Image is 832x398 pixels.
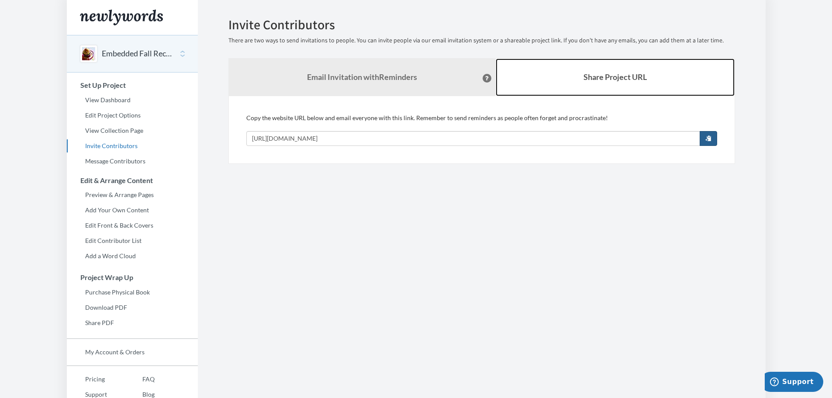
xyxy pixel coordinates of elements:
[67,346,198,359] a: My Account & Orders
[67,234,198,247] a: Edit Contributor List
[102,48,173,59] button: Embedded Fall Recipe
[67,373,124,386] a: Pricing
[67,155,198,168] a: Message Contributors
[67,109,198,122] a: Edit Project Options
[124,373,155,386] a: FAQ
[67,93,198,107] a: View Dashboard
[228,36,735,45] p: There are two ways to send invitations to people. You can invite people via our email invitation ...
[583,72,647,82] b: Share Project URL
[67,139,198,152] a: Invite Contributors
[80,10,163,25] img: Newlywords logo
[67,188,198,201] a: Preview & Arrange Pages
[67,273,198,281] h3: Project Wrap Up
[765,372,823,394] iframe: Opens a widget where you can chat to one of our agents
[67,249,198,263] a: Add a Word Cloud
[67,286,198,299] a: Purchase Physical Book
[246,114,717,146] div: Copy the website URL below and email everyone with this link. Remember to send reminders as peopl...
[67,81,198,89] h3: Set Up Project
[67,219,198,232] a: Edit Front & Back Covers
[67,316,198,329] a: Share PDF
[67,301,198,314] a: Download PDF
[307,72,417,82] strong: Email Invitation with Reminders
[67,204,198,217] a: Add Your Own Content
[67,177,198,184] h3: Edit & Arrange Content
[228,17,735,32] h2: Invite Contributors
[67,124,198,137] a: View Collection Page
